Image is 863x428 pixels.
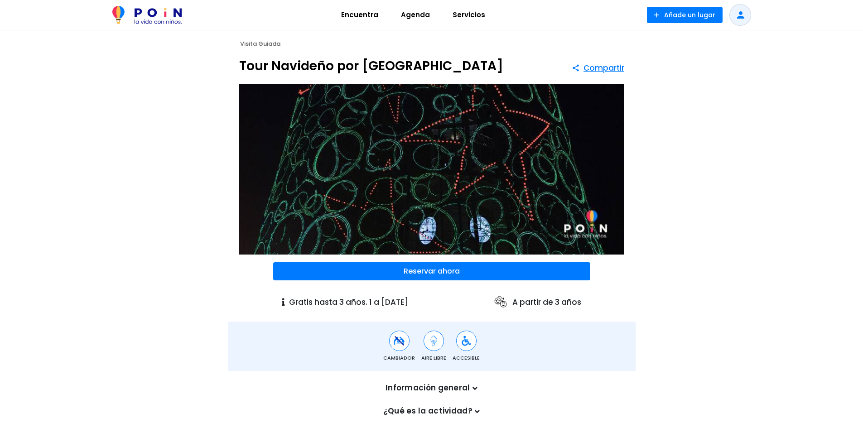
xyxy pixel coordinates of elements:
a: Agenda [390,4,441,26]
button: Añade un lugar [647,7,723,23]
button: Reservar ahora [273,262,590,280]
h1: Tour Navideño por [GEOGRAPHIC_DATA] [239,60,503,72]
button: Compartir [572,60,624,76]
span: Servicios [448,8,489,22]
span: Agenda [397,8,434,22]
span: Accesible [453,354,480,362]
p: ¿Qué es la actividad? [244,405,620,417]
span: Aire Libre [421,354,446,362]
img: Aire Libre [428,335,439,346]
img: ages icon [493,295,508,309]
a: Encuentra [330,4,390,26]
img: Cambiador [394,335,405,346]
img: Tour Navideño por Madrid [239,84,624,255]
span: Visita Guiada [240,39,280,48]
span: Cambiador [383,354,415,362]
p: A partir de 3 años [493,295,581,309]
a: Servicios [441,4,497,26]
img: POiN [112,6,182,24]
p: Información general [244,382,620,394]
img: Accesible [461,335,472,346]
span: Encuentra [337,8,382,22]
p: Gratis hasta 3 años. 1 a [DATE] [282,297,408,308]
